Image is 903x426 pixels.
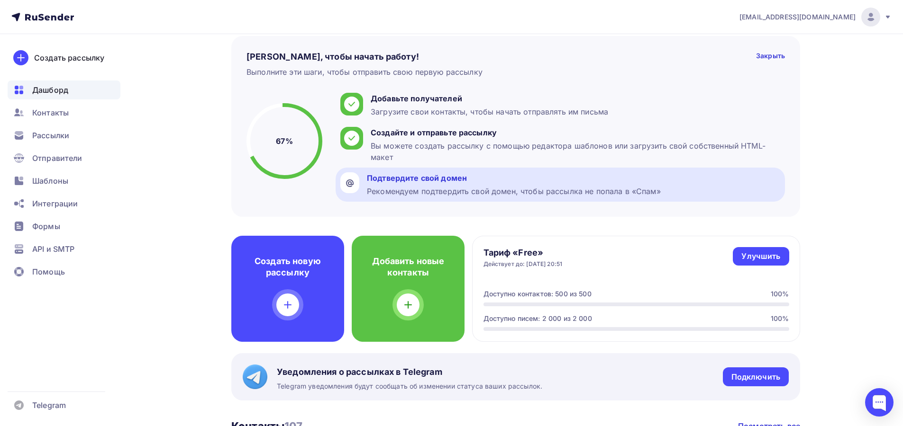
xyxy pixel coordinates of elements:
[32,243,74,255] span: API и SMTP
[32,130,69,141] span: Рассылки
[739,12,856,22] span: [EMAIL_ADDRESS][DOMAIN_NAME]
[483,247,563,258] h4: Тариф «Free»
[246,256,329,278] h4: Создать новую рассылку
[277,366,542,378] span: Уведомления о рассылках в Telegram
[371,140,780,163] div: Вы можете создать рассылку с помощью редактора шаблонов или загрузить свой собственный HTML-макет
[8,126,120,145] a: Рассылки
[739,8,892,27] a: [EMAIL_ADDRESS][DOMAIN_NAME]
[733,247,789,266] a: Улучшить
[371,127,780,138] div: Создайте и отправьте рассылку
[32,221,60,232] span: Формы
[34,52,104,63] div: Создать рассылку
[8,149,120,168] a: Отправители
[32,152,82,164] span: Отправители
[246,66,483,78] div: Выполните эти шаги, чтобы отправить свою первую рассылку
[32,266,65,277] span: Помощь
[32,198,78,209] span: Интеграции
[741,251,780,262] div: Улучшить
[371,106,608,117] div: Загрузите свои контакты, чтобы начать отправлять им письма
[371,93,608,104] div: Добавьте получателей
[32,84,68,96] span: Дашборд
[8,103,120,122] a: Контакты
[771,289,789,299] div: 100%
[277,382,542,391] span: Telegram уведомления будут сообщать об изменении статуса ваших рассылок.
[8,171,120,190] a: Шаблоны
[367,186,661,197] div: Рекомендуем подтвердить свой домен, чтобы рассылка не попала в «Спам»
[32,107,69,118] span: Контакты
[483,260,563,268] div: Действует до: [DATE] 20:51
[771,314,789,323] div: 100%
[367,172,661,184] div: Подтвердите свой домен
[246,51,419,62] h4: [PERSON_NAME], чтобы начать работу!
[32,399,66,411] span: Telegram
[483,314,592,323] div: Доступно писем: 2 000 из 2 000
[8,217,120,236] a: Формы
[32,175,68,186] span: Шаблоны
[483,289,592,299] div: Доступно контактов: 500 из 500
[8,80,120,99] a: Дашборд
[756,51,785,62] div: Закрыть
[367,256,449,278] h4: Добавить новые контакты
[731,372,780,382] div: Подключить
[276,135,292,147] h5: 67%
